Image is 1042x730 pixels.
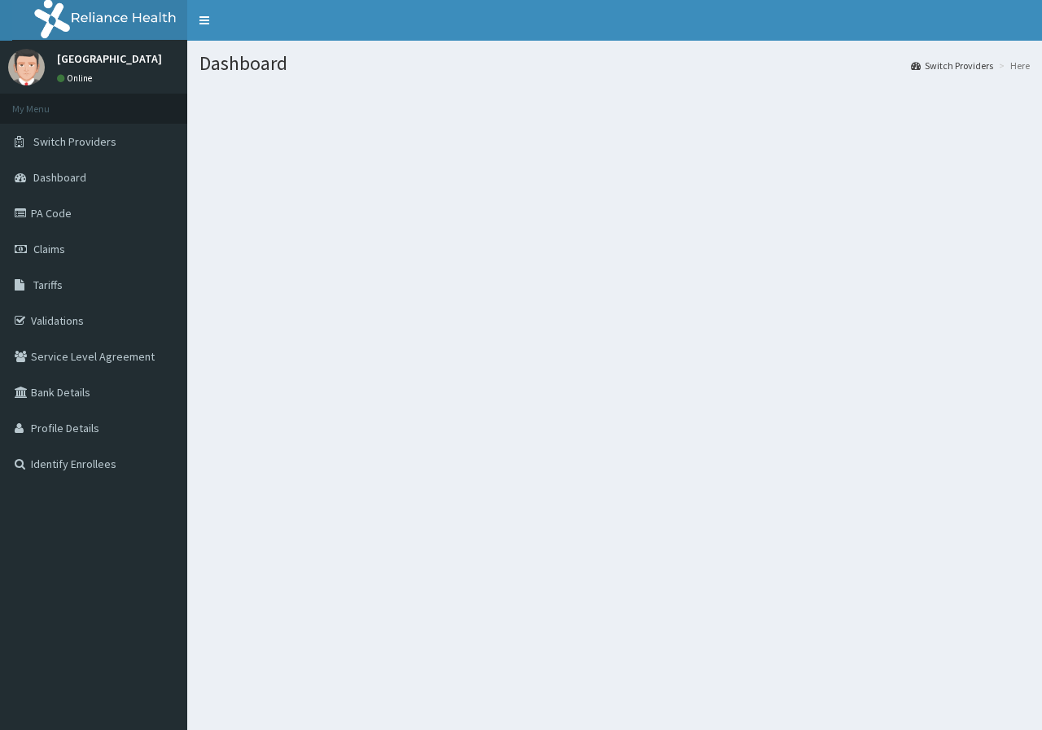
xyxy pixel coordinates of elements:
a: Switch Providers [911,59,993,72]
img: User Image [8,49,45,85]
h1: Dashboard [199,53,1030,74]
a: Online [57,72,96,84]
p: [GEOGRAPHIC_DATA] [57,53,162,64]
span: Tariffs [33,278,63,292]
span: Claims [33,242,65,256]
span: Dashboard [33,170,86,185]
li: Here [995,59,1030,72]
span: Switch Providers [33,134,116,149]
